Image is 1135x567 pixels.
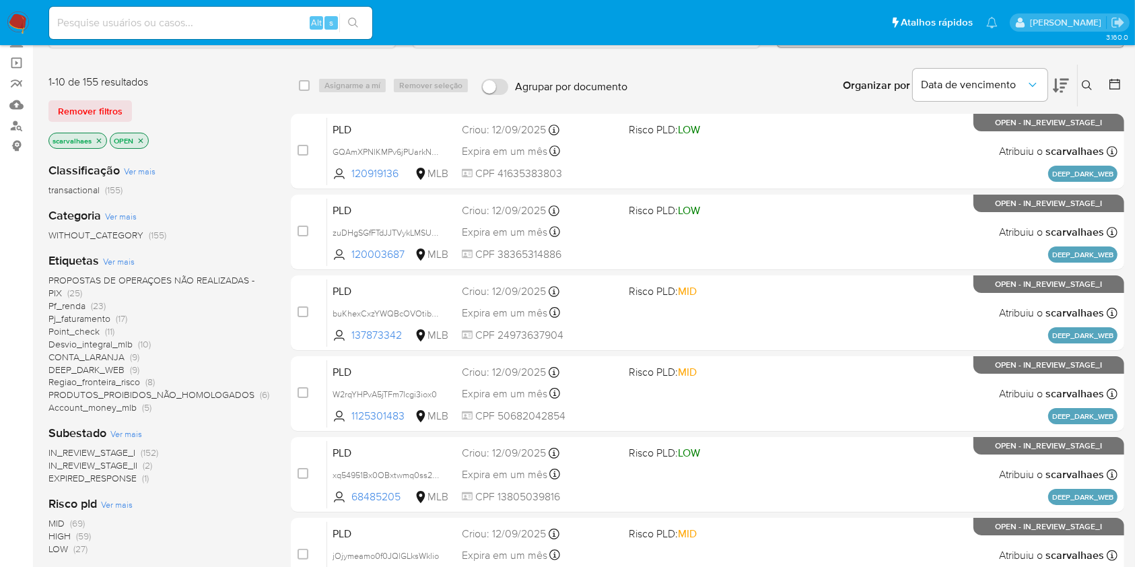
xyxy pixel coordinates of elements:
[329,16,333,29] span: s
[311,16,322,29] span: Alt
[901,15,973,30] span: Atalhos rápidos
[49,14,372,32] input: Pesquise usuários ou casos...
[339,13,367,32] button: search-icon
[1106,32,1128,42] span: 3.160.0
[986,17,998,28] a: Notificações
[1111,15,1125,30] a: Sair
[1030,16,1106,29] p: sara.carvalhaes@mercadopago.com.br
